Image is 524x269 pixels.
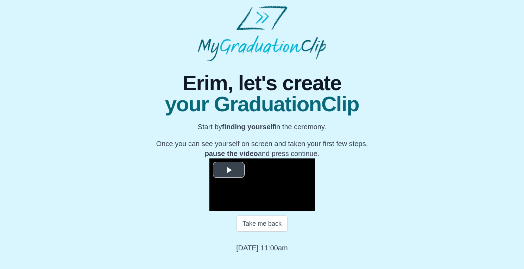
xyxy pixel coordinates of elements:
span: Erim, let's create [156,73,368,94]
img: MyGraduationClip [198,6,326,61]
p: [DATE] 11:00am [236,243,288,253]
p: Once you can see yourself on screen and taken your first few steps, and press continue. [156,139,368,158]
p: Start by in the ceremony. [156,122,368,132]
span: your GraduationClip [156,94,368,115]
div: Video Player [209,158,315,211]
b: finding yourself [222,123,275,131]
b: pause the video [205,150,258,157]
button: Play Video [213,162,245,178]
button: Take me back [236,215,288,232]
